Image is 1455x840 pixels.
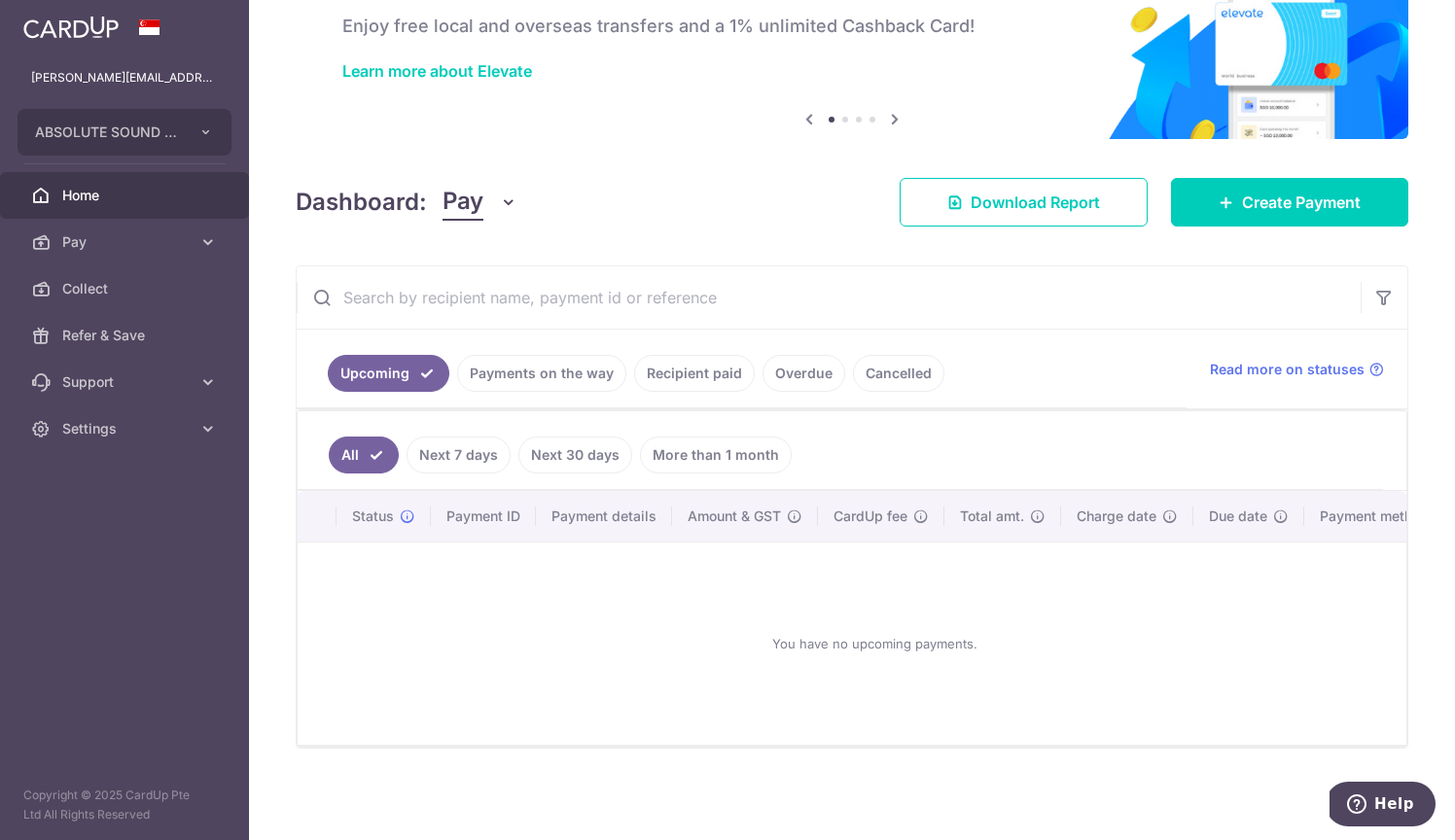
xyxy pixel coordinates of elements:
span: Collect [62,279,191,298]
span: Refer & Save [62,326,191,345]
a: More than 1 month [640,437,792,473]
a: Recipient paid [634,355,755,392]
th: Payment ID [431,491,536,542]
span: Create Payment [1242,191,1361,214]
a: Learn more about Elevate [342,61,532,81]
a: All [329,437,399,473]
h4: Dashboard: [296,185,427,220]
span: Read more on statuses [1210,360,1365,379]
span: Charge date [1077,507,1156,526]
span: CardUp fee [834,507,907,526]
a: Cancelled [853,355,944,392]
div: You have no upcoming payments. [321,558,1429,729]
a: Create Payment [1171,178,1408,227]
button: Pay [443,184,517,221]
button: ABSOLUTE SOUND DISTRIBUTION PTE LTD [18,109,231,156]
iframe: Opens a widget where you can find more information [1330,782,1436,830]
th: Payment method [1304,491,1452,542]
a: Payments on the way [457,355,626,392]
span: Download Report [971,191,1100,214]
p: [PERSON_NAME][EMAIL_ADDRESS][DOMAIN_NAME] [31,68,218,87]
a: Overdue [763,355,845,392]
h6: Enjoy free local and overseas transfers and a 1% unlimited Cashback Card! [342,15,1362,38]
span: Total amt. [960,507,1024,526]
span: Due date [1209,507,1267,526]
a: Download Report [900,178,1148,227]
input: Search by recipient name, payment id or reference [297,266,1361,329]
a: Upcoming [328,355,449,392]
th: Payment details [536,491,672,542]
a: Read more on statuses [1210,360,1384,379]
span: Support [62,372,191,392]
span: Amount & GST [688,507,781,526]
a: Next 30 days [518,437,632,473]
a: Next 7 days [407,437,511,473]
img: CardUp [23,16,119,39]
span: Pay [62,232,191,252]
span: Home [62,186,191,205]
span: Status [352,507,394,526]
span: ABSOLUTE SOUND DISTRIBUTION PTE LTD [35,122,179,142]
span: Settings [62,419,191,438]
span: Pay [443,184,483,221]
